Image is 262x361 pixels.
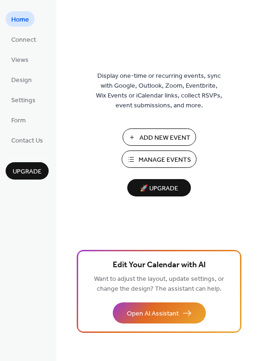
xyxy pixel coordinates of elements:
[113,302,206,323] button: Open AI Assistant
[6,112,31,128] a: Form
[6,72,37,87] a: Design
[11,35,36,45] span: Connect
[11,75,32,85] span: Design
[11,15,29,25] span: Home
[11,96,36,105] span: Settings
[6,31,42,47] a: Connect
[139,133,190,143] span: Add New Event
[6,92,41,107] a: Settings
[6,11,35,27] a: Home
[11,136,43,146] span: Contact Us
[133,182,185,195] span: 🚀 Upgrade
[11,55,29,65] span: Views
[123,128,196,146] button: Add New Event
[127,309,179,319] span: Open AI Assistant
[11,116,26,126] span: Form
[113,259,206,272] span: Edit Your Calendar with AI
[13,167,42,177] span: Upgrade
[138,155,191,165] span: Manage Events
[94,273,224,295] span: Want to adjust the layout, update settings, or change the design? The assistant can help.
[6,52,34,67] a: Views
[127,179,191,196] button: 🚀 Upgrade
[6,162,49,180] button: Upgrade
[6,132,49,148] a: Contact Us
[96,71,222,111] span: Display one-time or recurring events, sync with Google, Outlook, Zoom, Eventbrite, Wix Events or ...
[122,150,196,168] button: Manage Events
